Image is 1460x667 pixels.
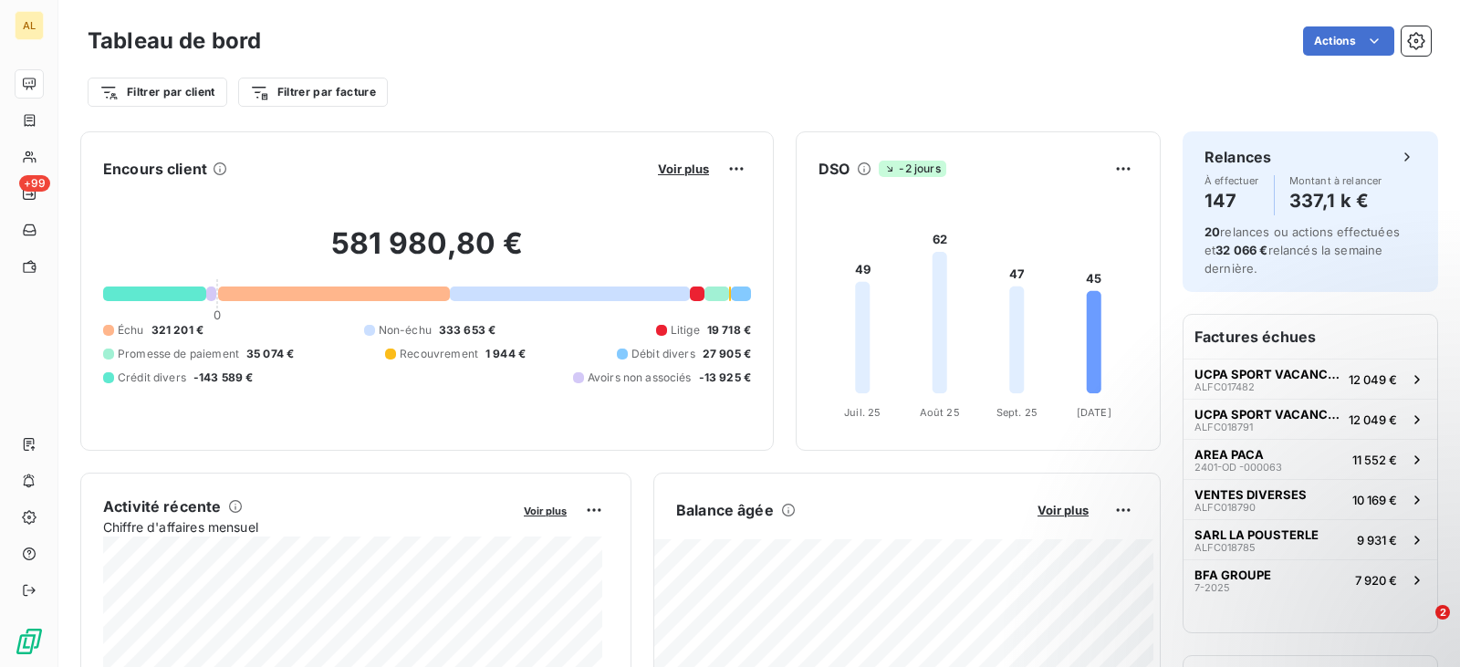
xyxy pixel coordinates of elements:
[1194,407,1341,422] span: UCPA SPORT VACANCES - SERRE CHEVALIER
[1398,605,1442,649] iframe: Intercom live chat
[1204,224,1400,276] span: relances ou actions effectuées et relancés la semaine dernière.
[518,502,572,518] button: Voir plus
[996,406,1038,419] tspan: Sept. 25
[819,158,850,180] h6: DSO
[485,346,526,362] span: 1 944 €
[1194,381,1255,392] span: ALFC017482
[652,161,714,177] button: Voir plus
[151,322,203,339] span: 321 201 €
[1194,462,1282,473] span: 2401-OD -000063
[19,175,50,192] span: +99
[1204,186,1259,215] h4: 147
[1038,503,1089,517] span: Voir plus
[88,25,261,57] h3: Tableau de bord
[193,370,254,386] span: -143 589 €
[1184,315,1437,359] h6: Factures échues
[1194,447,1264,462] span: AREA PACA
[1077,406,1111,419] tspan: [DATE]
[1349,372,1397,387] span: 12 049 €
[15,11,44,40] div: AL
[103,517,511,537] span: Chiffre d'affaires mensuel
[246,346,294,362] span: 35 074 €
[118,370,186,386] span: Crédit divers
[1184,439,1437,479] button: AREA PACA2401-OD -00006311 552 €
[588,370,692,386] span: Avoirs non associés
[1352,453,1397,467] span: 11 552 €
[1435,605,1450,620] span: 2
[707,322,751,339] span: 19 718 €
[1289,175,1382,186] span: Montant à relancer
[379,322,432,339] span: Non-échu
[103,158,207,180] h6: Encours client
[1194,422,1253,433] span: ALFC018791
[920,406,960,419] tspan: Août 25
[118,346,239,362] span: Promesse de paiement
[676,499,774,521] h6: Balance âgée
[671,322,700,339] span: Litige
[1303,26,1394,56] button: Actions
[118,322,144,339] span: Échu
[1289,186,1382,215] h4: 337,1 k €
[103,495,221,517] h6: Activité récente
[1184,479,1437,519] button: VENTES DIVERSESALFC01879010 169 €
[1215,243,1267,257] span: 32 066 €
[844,406,881,419] tspan: Juil. 25
[238,78,388,107] button: Filtrer par facture
[1204,146,1271,168] h6: Relances
[1194,367,1341,381] span: UCPA SPORT VACANCES - SERRE CHEVALIER
[1204,224,1220,239] span: 20
[1204,175,1259,186] span: À effectuer
[699,370,751,386] span: -13 925 €
[1184,399,1437,439] button: UCPA SPORT VACANCES - SERRE CHEVALIERALFC01879112 049 €
[703,346,751,362] span: 27 905 €
[88,78,227,107] button: Filtrer par client
[15,627,44,656] img: Logo LeanPay
[439,322,495,339] span: 333 653 €
[1184,359,1437,399] button: UCPA SPORT VACANCES - SERRE CHEVALIERALFC01748212 049 €
[214,307,221,322] span: 0
[103,225,751,280] h2: 581 980,80 €
[631,346,695,362] span: Débit divers
[1349,412,1397,427] span: 12 049 €
[1032,502,1094,518] button: Voir plus
[1194,487,1307,502] span: VENTES DIVERSES
[1095,490,1460,618] iframe: Intercom notifications message
[400,346,478,362] span: Recouvrement
[879,161,945,177] span: -2 jours
[524,505,567,517] span: Voir plus
[658,162,709,176] span: Voir plus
